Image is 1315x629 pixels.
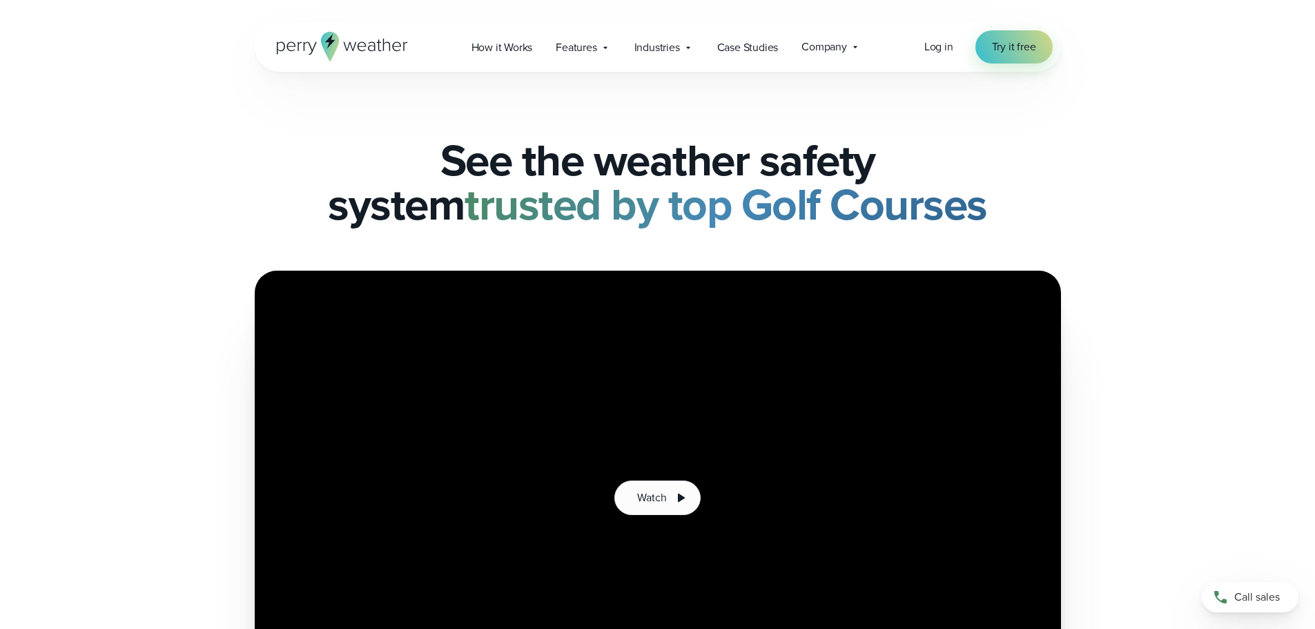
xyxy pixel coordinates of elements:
[556,39,596,56] span: Features
[717,39,779,56] span: Case Studies
[255,138,1061,226] h1: See the weather safety system
[614,481,700,515] button: Watch
[992,39,1036,55] span: Try it free
[465,172,987,237] strong: trusted by top Golf Courses
[1234,589,1280,606] span: Call sales
[471,39,533,56] span: How it Works
[705,33,790,61] a: Case Studies
[1202,582,1298,612] a: Call sales
[975,30,1053,64] a: Try it free
[924,39,953,55] a: Log in
[801,39,847,55] span: Company
[460,33,545,61] a: How it Works
[634,39,680,56] span: Industries
[637,490,666,506] span: Watch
